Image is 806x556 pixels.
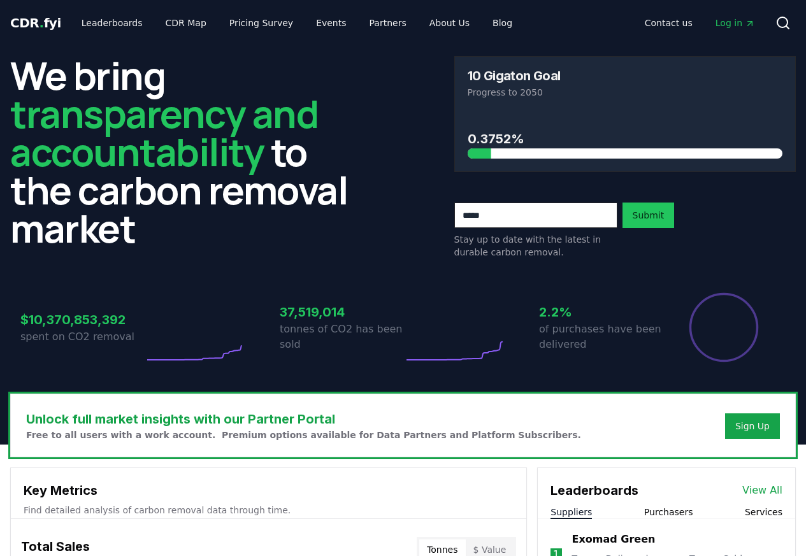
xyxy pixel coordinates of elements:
[468,129,783,148] h3: 0.3752%
[219,11,303,34] a: Pricing Survey
[280,322,403,352] p: tonnes of CO2 has been sold
[20,310,144,329] h3: $10,370,853,392
[468,86,783,99] p: Progress to 2050
[635,11,765,34] nav: Main
[539,322,663,352] p: of purchases have been delivered
[745,506,782,518] button: Services
[572,532,656,547] a: Exomad Green
[482,11,522,34] a: Blog
[551,506,592,518] button: Suppliers
[688,292,759,363] div: Percentage of sales delivered
[725,413,780,439] button: Sign Up
[26,410,581,429] h3: Unlock full market insights with our Partner Portal
[359,11,417,34] a: Partners
[71,11,153,34] a: Leaderboards
[644,506,693,518] button: Purchasers
[468,69,561,82] h3: 10 Gigaton Goal
[716,17,755,29] span: Log in
[10,87,318,178] span: transparency and accountability
[742,483,782,498] a: View All
[155,11,217,34] a: CDR Map
[454,233,617,259] p: Stay up to date with the latest in durable carbon removal.
[71,11,522,34] nav: Main
[10,14,61,32] a: CDR.fyi
[24,504,514,517] p: Find detailed analysis of carbon removal data through time.
[10,56,352,247] h2: We bring to the carbon removal market
[635,11,703,34] a: Contact us
[419,11,480,34] a: About Us
[10,15,61,31] span: CDR fyi
[306,11,356,34] a: Events
[735,420,770,432] a: Sign Up
[622,203,675,228] button: Submit
[705,11,765,34] a: Log in
[20,329,144,345] p: spent on CO2 removal
[539,303,663,322] h3: 2.2%
[26,429,581,441] p: Free to all users with a work account. Premium options available for Data Partners and Platform S...
[280,303,403,322] h3: 37,519,014
[40,15,44,31] span: .
[551,481,638,500] h3: Leaderboards
[24,481,514,500] h3: Key Metrics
